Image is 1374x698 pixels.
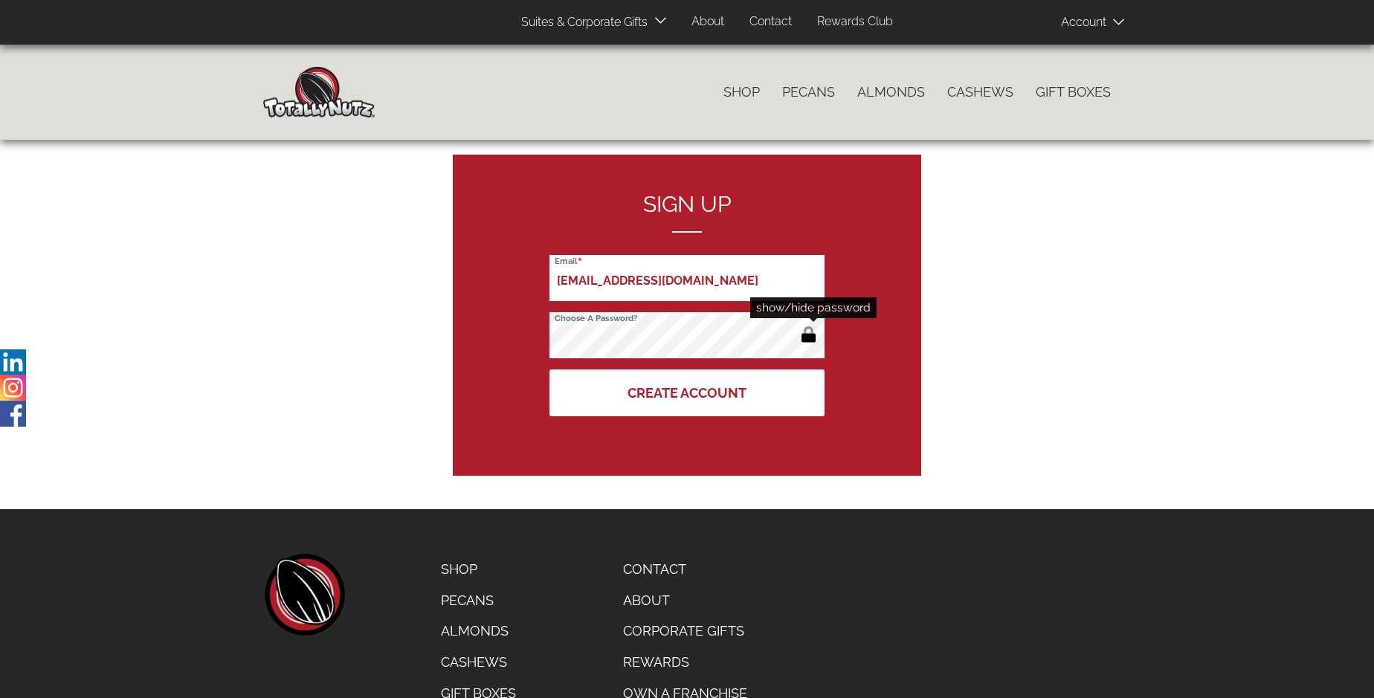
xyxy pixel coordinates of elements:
[750,297,877,318] div: show/hide password
[771,77,846,108] a: Pecans
[612,585,758,616] a: About
[738,7,803,36] a: Contact
[680,7,735,36] a: About
[430,554,527,585] a: Shop
[936,77,1025,108] a: Cashews
[430,647,527,678] a: Cashews
[430,615,527,647] a: Almonds
[612,615,758,647] a: Corporate Gifts
[510,8,652,37] a: Suites & Corporate Gifts
[263,67,375,117] img: Home
[612,554,758,585] a: Contact
[612,647,758,678] a: Rewards
[430,585,527,616] a: Pecans
[549,369,825,416] button: Create Account
[549,192,825,233] h2: Sign up
[263,554,345,636] a: home
[549,255,825,301] input: Email
[712,77,771,108] a: Shop
[846,77,936,108] a: Almonds
[806,7,904,36] a: Rewards Club
[1025,77,1122,108] a: Gift Boxes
